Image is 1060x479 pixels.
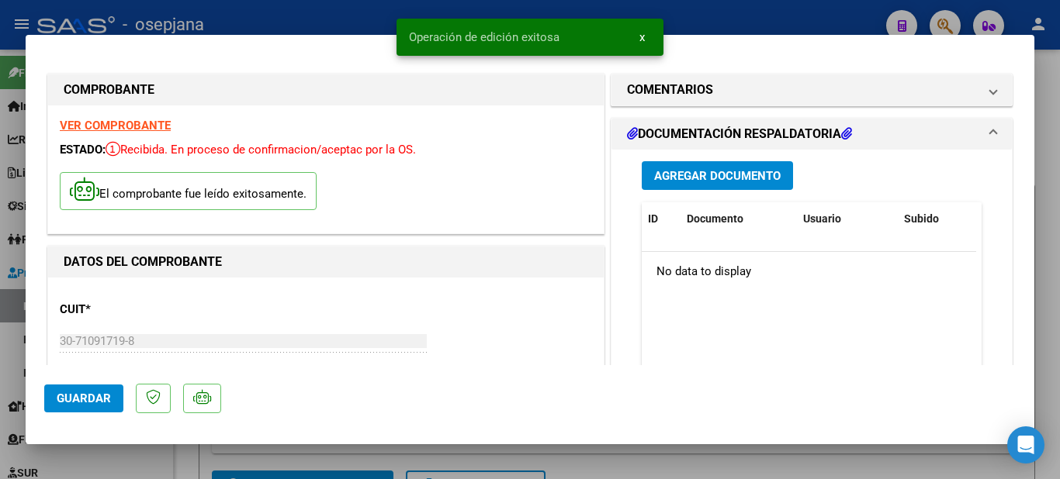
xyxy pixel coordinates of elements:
[654,169,781,183] span: Agregar Documento
[57,391,111,405] span: Guardar
[898,202,975,236] datatable-header-cell: Subido
[106,143,416,157] span: Recibida. En proceso de confirmacion/aceptac por la OS.
[409,29,559,45] span: Operación de edición exitosa
[639,30,645,44] span: x
[627,23,657,51] button: x
[64,82,154,97] strong: COMPROBANTE
[611,74,1012,105] mat-expansion-panel-header: COMENTARIOS
[44,384,123,412] button: Guardar
[797,202,898,236] datatable-header-cell: Usuario
[642,202,681,236] datatable-header-cell: ID
[1007,426,1044,463] div: Open Intercom Messenger
[642,161,793,190] button: Agregar Documento
[642,252,976,291] div: No data to display
[687,212,743,225] span: Documento
[611,150,1012,471] div: DOCUMENTACIÓN RESPALDATORIA
[64,254,222,269] strong: DATOS DEL COMPROBANTE
[681,202,797,236] datatable-header-cell: Documento
[611,119,1012,150] mat-expansion-panel-header: DOCUMENTACIÓN RESPALDATORIA
[904,212,939,225] span: Subido
[60,119,171,133] a: VER COMPROBANTE
[60,301,220,319] p: CUIT
[648,212,658,225] span: ID
[627,81,713,99] h1: COMENTARIOS
[60,143,106,157] span: ESTADO:
[627,125,852,143] h1: DOCUMENTACIÓN RESPALDATORIA
[803,212,841,225] span: Usuario
[975,202,1053,236] datatable-header-cell: Acción
[60,172,317,210] p: El comprobante fue leído exitosamente.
